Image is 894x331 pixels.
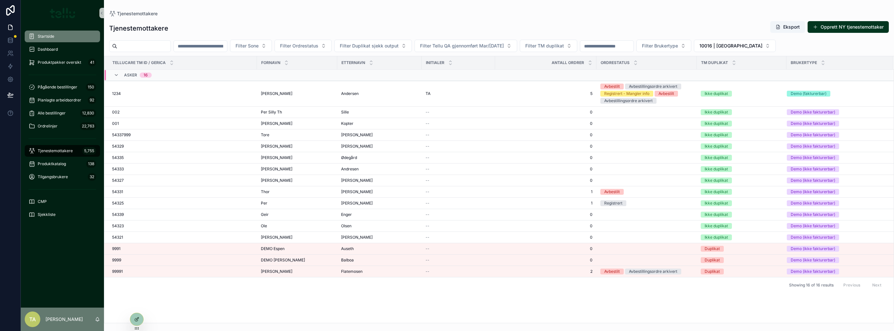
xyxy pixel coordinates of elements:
a: Per Silly Th [261,110,333,115]
a: Dashboard [25,44,100,55]
span: -- [426,132,429,138]
span: 54335 [112,155,124,160]
div: Demo (ikke fakturerbar) [791,121,835,126]
a: [PERSON_NAME] [341,189,418,194]
a: [PERSON_NAME] [261,166,333,172]
span: 54339 [112,212,124,217]
a: CMP [25,196,100,207]
a: Ikke duplikat [701,132,783,138]
a: 0 [499,155,593,160]
a: Demo (ikke fakturerbar) [787,234,885,240]
span: -- [426,246,429,251]
span: [PERSON_NAME] [261,166,292,172]
span: 2 [499,269,593,274]
span: Initialer [426,60,444,65]
a: AvbestiltAvbestillingsordre arkivertRegistrert - Mangler infoAvbestiltAvbestillingsordre arkivert [600,84,693,104]
button: Select Button [520,40,577,52]
span: Produktkatalog [38,161,66,166]
a: [PERSON_NAME] [261,144,333,149]
span: Per Silly Th [261,110,282,115]
span: Geir [261,212,269,217]
span: Flatemosen [341,269,363,274]
a: Alle bestillinger12,830 [25,107,100,119]
a: -- [426,212,491,217]
span: Etternavn [341,60,365,65]
span: 0 [499,235,593,240]
span: [PERSON_NAME] [261,144,292,149]
a: 0 [499,132,593,138]
span: TA [426,91,430,96]
span: CMP [38,199,47,204]
a: TA [426,91,491,96]
div: Registrert [604,200,622,206]
a: 1 [499,189,593,194]
a: Duplikat [701,269,783,274]
a: 54323 [112,223,253,229]
div: Demo (ikke fakturerbar) [791,234,835,240]
a: 0 [499,212,593,217]
a: -- [426,144,491,149]
button: Select Button [334,40,412,52]
a: Produktpakker oversikt41 [25,57,100,68]
span: Tilgangsbrukere [38,174,68,179]
a: [PERSON_NAME] [341,144,418,149]
a: -- [426,132,491,138]
span: [PERSON_NAME] [341,178,373,183]
span: Dashboard [38,47,58,52]
div: 12,830 [80,109,96,117]
a: -- [426,189,491,194]
a: Ole [261,223,333,229]
a: 54337999 [112,132,253,138]
a: 0 [499,144,593,149]
div: Ikke duplikat [705,143,728,149]
a: Demo (ikke fakturerbar) [787,246,885,252]
a: 0 [499,246,593,251]
div: 22,763 [80,122,96,130]
a: Ikke duplikat [701,223,783,229]
a: Tore [261,132,333,138]
div: Avbestilt [658,91,674,97]
div: Avbestillingsordre arkivert [629,269,677,274]
a: Enger [341,212,418,217]
a: 5 [499,91,593,96]
button: Opprett NY tjenestemottaker [808,21,889,33]
a: 002 [112,110,253,115]
a: Per [261,201,333,206]
a: -- [426,110,491,115]
a: Demo (ikke fakturerbar) [787,212,885,218]
span: [PERSON_NAME] [261,178,292,183]
a: Demo (ikke fakturerbar) [787,121,885,126]
span: Balboa [341,258,354,263]
div: Ikke duplikat [705,223,728,229]
span: Ordrelinjer [38,124,57,129]
span: Filter Tellu QA gjennomført Mar/[DATE] [420,43,504,49]
button: Eksport [770,21,805,33]
span: 1234 [112,91,121,96]
span: [PERSON_NAME] [261,269,292,274]
div: Avbestilt [604,189,620,195]
div: 138 [86,160,96,168]
a: Demo (ikke fakturerbar) [787,143,885,149]
a: Thor [261,189,333,194]
a: Ikke duplikat [701,200,783,206]
div: Demo (ikke fakturerbar) [791,189,835,195]
span: Per [261,201,267,206]
span: 54333 [112,166,124,172]
a: Ikke duplikat [701,91,783,97]
a: Kopter [341,121,418,126]
span: [PERSON_NAME] [341,144,373,149]
span: 54323 [112,223,124,229]
span: Planlagte arbeidsordrer [38,98,81,103]
a: [PERSON_NAME] [341,132,418,138]
div: Ikke duplikat [705,178,728,183]
span: [PERSON_NAME] [261,235,292,240]
a: Ikke duplikat [701,143,783,149]
span: Pågående bestillinger [38,85,77,90]
div: Demo (ikke fakturerbar) [791,178,835,183]
span: Filter TM duplikat [525,43,564,49]
div: Ikke duplikat [705,212,728,218]
div: 5,755 [82,147,96,155]
a: Planlagte arbeidsordrer92 [25,94,100,106]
